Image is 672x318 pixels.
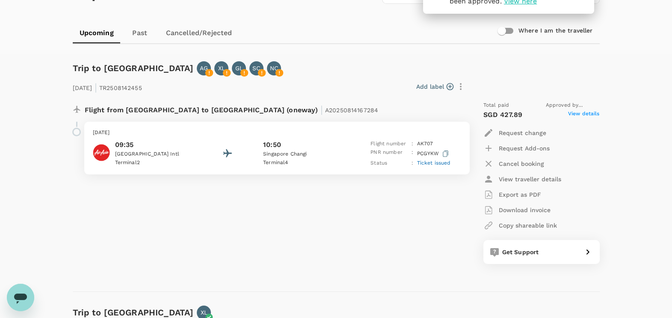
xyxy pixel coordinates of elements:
[411,159,413,168] p: :
[546,101,600,110] span: Approved by
[7,284,34,311] iframe: Button to launch messaging window
[325,107,378,114] span: A20250814167284
[263,150,340,159] p: Singapore Changi
[499,221,557,230] p: Copy shareable link
[411,140,413,148] p: :
[499,129,546,137] p: Request change
[483,125,546,141] button: Request change
[499,175,561,183] p: View traveller details
[263,140,281,150] p: 10:50
[370,140,408,148] p: Flight number
[235,64,243,72] p: GL
[320,104,323,116] span: |
[159,23,239,43] a: Cancelled/Rejected
[200,64,208,72] p: AG
[568,110,600,120] span: View details
[73,23,121,43] a: Upcoming
[73,61,194,75] h6: Trip to [GEOGRAPHIC_DATA]
[93,129,461,137] p: [DATE]
[499,159,544,168] p: Cancel booking
[502,249,539,255] span: Get Support
[417,160,450,166] span: Ticket issued
[263,159,340,167] p: Terminal 4
[115,159,192,167] p: Terminal 2
[416,82,453,91] button: Add label
[483,156,544,171] button: Cancel booking
[115,150,192,159] p: [GEOGRAPHIC_DATA] Intl
[73,79,142,94] p: [DATE] TR2508142455
[201,308,207,317] p: XL
[499,144,550,153] p: Request Add-ons
[483,187,541,202] button: Export as PDF
[95,81,97,93] span: |
[483,101,509,110] span: Total paid
[483,218,557,233] button: Copy shareable link
[252,64,261,72] p: SC
[270,64,278,72] p: NC
[85,101,379,117] p: Flight from [GEOGRAPHIC_DATA] to [GEOGRAPHIC_DATA] (oneway)
[417,148,450,159] p: PCGYKW
[370,159,408,168] p: Status
[518,26,593,36] h6: Where I am the traveller
[499,206,551,214] p: Download invoice
[499,190,541,199] p: Export as PDF
[483,171,561,187] button: View traveller details
[483,141,550,156] button: Request Add-ons
[411,148,413,159] p: :
[121,23,159,43] a: Past
[483,202,551,218] button: Download invoice
[370,148,408,159] p: PNR number
[93,144,110,161] img: AirAsia
[417,140,433,148] p: AK 707
[115,140,192,150] p: 09:35
[218,64,225,72] p: XL
[483,110,523,120] p: SGD 427.89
